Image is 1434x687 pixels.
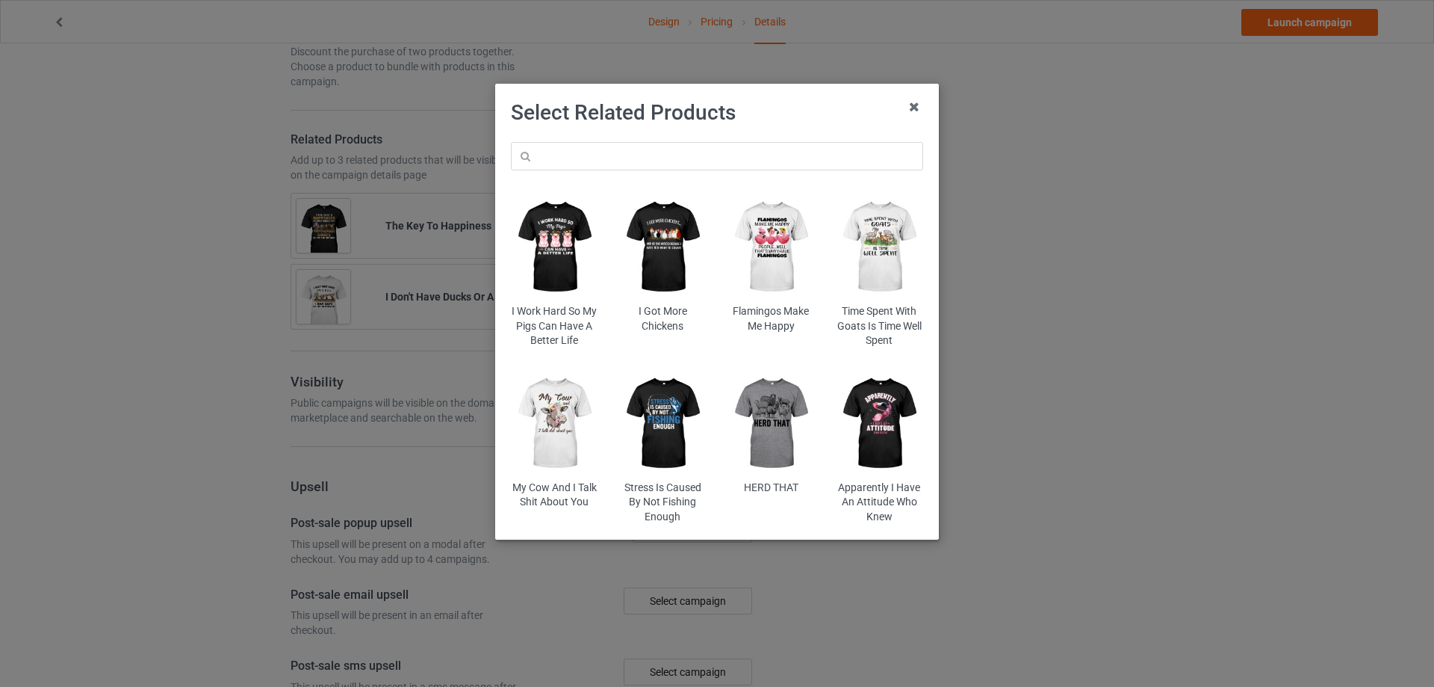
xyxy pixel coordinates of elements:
div: I Got More Chickens [619,304,707,333]
div: I Work Hard So My Pigs Can Have A Better Life [511,304,598,348]
div: Time Spent With Goats Is Time Well Spent [836,304,923,348]
div: Stress Is Caused By Not Fishing Enough [619,481,707,525]
div: HERD THAT [727,481,815,496]
h1: Select Related Products [511,99,923,126]
div: Flamingos Make Me Happy [727,304,815,333]
div: My Cow And I Talk Shit About You [511,481,598,510]
div: Apparently I Have An Attitude Who Knew [836,481,923,525]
